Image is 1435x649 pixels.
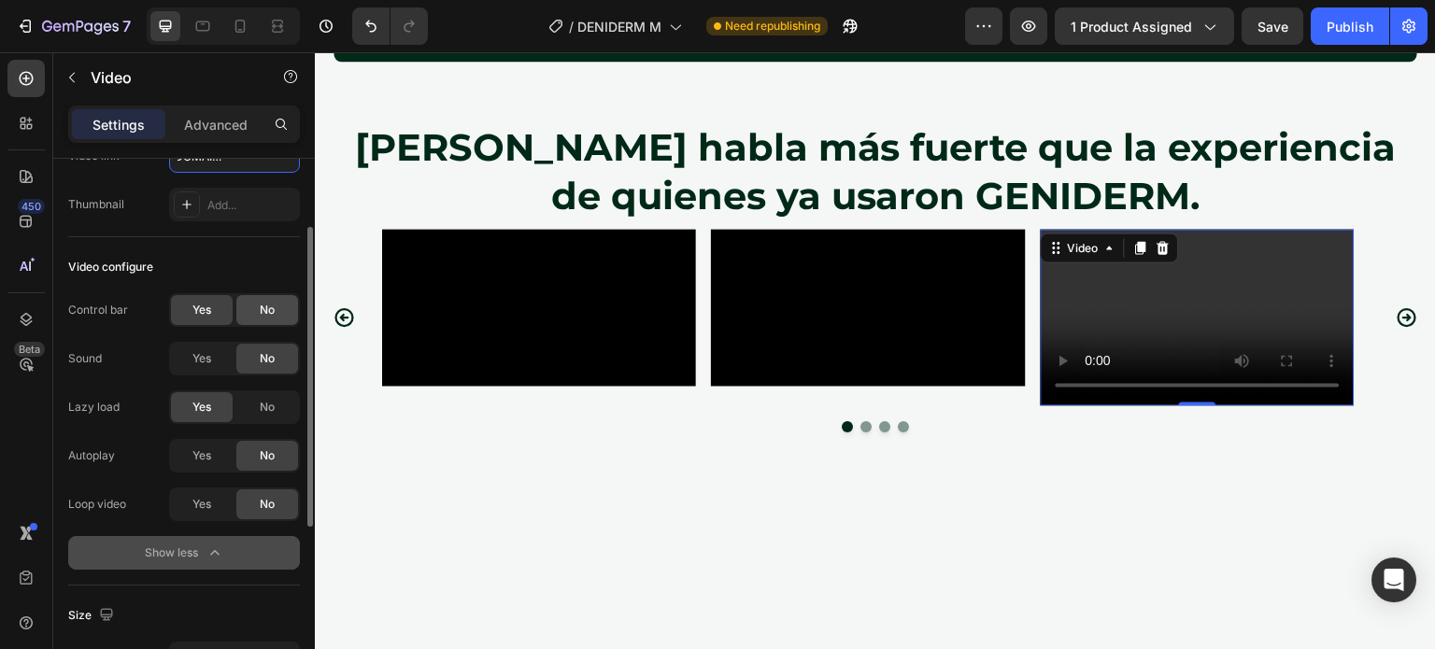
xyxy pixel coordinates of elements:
div: Beta [14,342,45,357]
button: Show less [68,536,300,570]
div: Thumbnail [68,196,124,213]
span: / [569,17,574,36]
div: Sound [68,350,102,367]
button: 1 product assigned [1055,7,1234,45]
span: Yes [192,447,211,464]
span: Yes [192,350,211,367]
div: Size [68,603,118,628]
button: Dot [527,369,538,380]
button: Carousel Next Arrow [1066,239,1118,291]
p: 7 [122,15,131,37]
p: Advanced [184,115,248,134]
button: Publish [1311,7,1389,45]
span: No [260,302,275,318]
span: 1 product assigned [1071,17,1192,36]
span: No [260,399,275,416]
span: DENIDERM M [577,17,661,36]
div: 450 [18,199,45,214]
div: Loop video [68,496,126,513]
span: Save [1257,19,1288,35]
span: Yes [192,496,211,513]
button: Dot [583,369,594,380]
video: Video [396,177,710,334]
video: Video [726,177,1040,354]
button: Dot [546,369,557,380]
p: Video [91,66,249,89]
div: Add... [207,197,295,214]
div: Undo/Redo [352,7,428,45]
iframe: Design area [315,52,1435,649]
button: Save [1242,7,1303,45]
span: No [260,350,275,367]
div: Publish [1327,17,1373,36]
p: Settings [92,115,145,134]
span: No [260,447,275,464]
div: Autoplay [68,447,115,464]
div: Lazy load [68,399,120,416]
button: 7 [7,7,139,45]
button: Dot [564,369,575,380]
span: Need republishing [725,18,820,35]
div: Video configure [68,259,153,275]
span: Yes [192,302,211,318]
span: No [260,496,275,513]
span: Yes [192,399,211,416]
div: Open Intercom Messenger [1371,557,1416,602]
div: Control bar [68,302,128,318]
div: Show less [145,543,224,562]
div: Video [749,188,788,205]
